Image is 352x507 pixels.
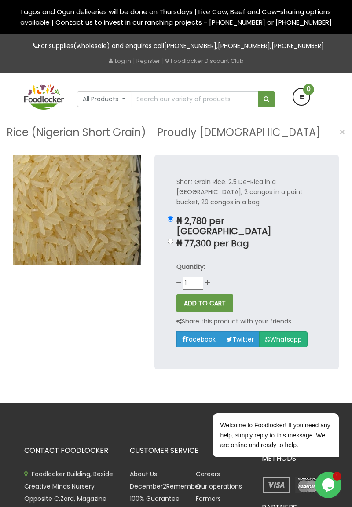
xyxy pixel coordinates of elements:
[168,216,173,222] input: ₦ 2,780 per [GEOGRAPHIC_DATA]
[24,84,64,110] img: FoodLocker
[133,56,135,65] span: |
[130,494,180,503] a: 100% Guarantee
[168,239,173,244] input: ₦ 77,300 per Bag
[109,57,131,65] a: Log in
[13,155,141,265] img: Rice (Nigerian Short Grain) - Proudly Nigerian
[164,41,216,50] a: [PHONE_NUMBER]
[130,470,157,478] a: About Us
[165,57,244,65] a: Foodlocker Discount Club
[196,470,220,478] a: Careers
[20,7,332,27] span: Lagos and Ogun deliveries will be done on Thursdays | Live Cow, Beef and Cow-sharing options avai...
[221,331,260,347] a: Twitter
[176,294,233,312] button: ADD TO CART
[77,91,131,107] button: All Products
[271,41,324,50] a: [PHONE_NUMBER]
[339,126,345,139] span: ×
[130,482,201,491] a: December2Remember
[185,334,343,467] iframe: chat widget
[176,262,205,271] strong: Quantity:
[131,91,258,107] input: Search our variety of products
[315,472,343,498] iframe: chat widget
[303,84,314,95] span: 0
[130,447,249,455] h3: CUSTOMER SERVICE
[196,482,242,491] a: Our operations
[24,41,328,51] p: For supplies(wholesale) and enquires call , ,
[162,56,164,65] span: |
[176,316,308,327] p: Share this product with your friends
[262,475,291,495] img: payment
[218,41,270,50] a: [PHONE_NUMBER]
[335,123,350,141] button: Close
[176,239,317,249] p: ₦ 77,300 per Bag
[136,57,160,65] a: Register
[176,331,221,347] a: Facebook
[7,124,320,141] h3: Rice (Nigerian Short Grain) - Proudly [DEMOGRAPHIC_DATA]
[176,216,317,236] p: ₦ 2,780 per [GEOGRAPHIC_DATA]
[259,331,308,347] a: Whatsapp
[196,494,221,503] a: Farmers
[24,447,117,455] h3: CONTACT FOODLOCKER
[176,177,317,207] p: Short Grain Rice. 2.5 De-Rica in a [GEOGRAPHIC_DATA], 2 congos in a paint bucket, 29 congos in a bag
[293,475,323,495] img: payment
